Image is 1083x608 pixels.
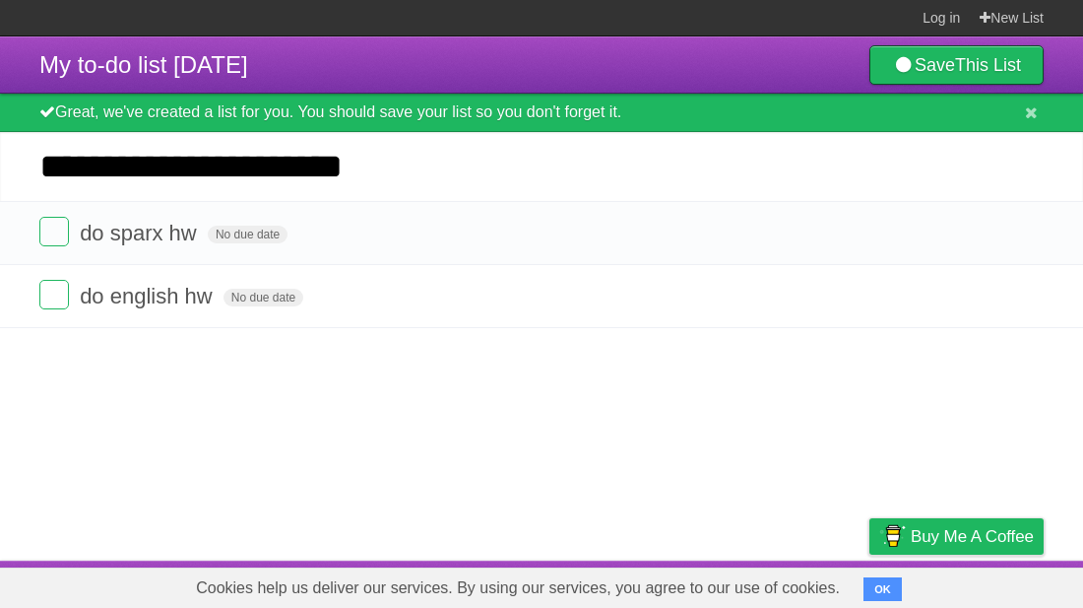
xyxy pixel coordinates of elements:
[39,217,69,246] label: Done
[672,566,752,603] a: Developers
[607,566,649,603] a: About
[879,519,906,553] img: Buy me a coffee
[869,518,1044,555] a: Buy me a coffee
[80,284,218,308] span: do english hw
[955,55,1021,75] b: This List
[844,566,895,603] a: Privacy
[39,280,69,309] label: Done
[223,289,303,306] span: No due date
[208,226,287,243] span: No due date
[869,45,1044,85] a: SaveThis List
[80,221,202,245] span: do sparx hw
[176,569,860,608] span: Cookies help us deliver our services. By using our services, you agree to our use of cookies.
[39,51,248,78] span: My to-do list [DATE]
[777,566,820,603] a: Terms
[911,519,1034,554] span: Buy me a coffee
[920,566,1044,603] a: Suggest a feature
[863,577,902,601] button: OK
